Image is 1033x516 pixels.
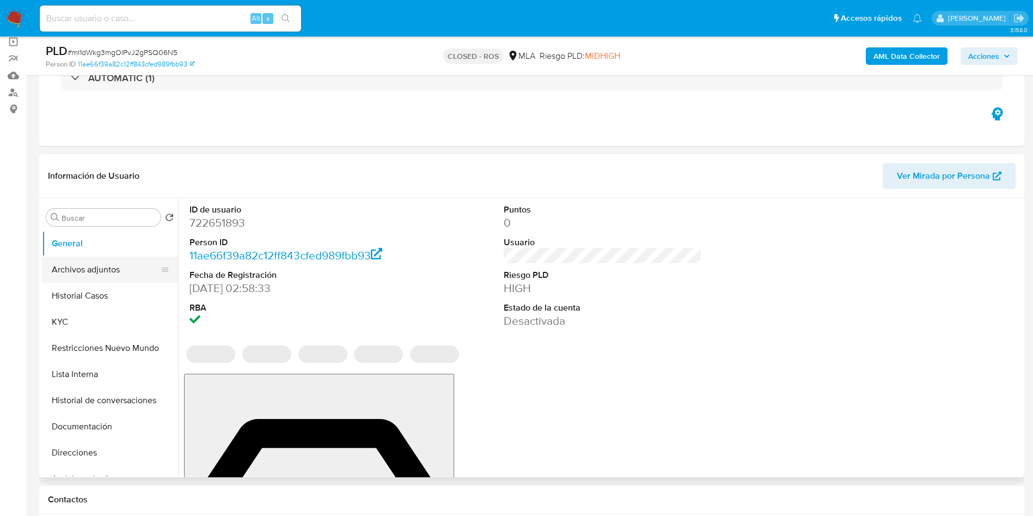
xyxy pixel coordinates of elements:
[40,11,301,26] input: Buscar usuario o caso...
[42,335,178,361] button: Restricciones Nuevo Mundo
[165,213,174,225] button: Volver al orden por defecto
[46,42,68,59] b: PLD
[948,13,1010,23] p: agostina.faruolo@mercadolibre.com
[252,13,260,23] span: Alt
[42,440,178,466] button: Direcciones
[504,204,702,216] dt: Puntos
[42,414,178,440] button: Documentación
[585,50,620,62] span: MIDHIGH
[42,257,169,283] button: Archivos adjuntos
[42,466,178,492] button: Anticipos de dinero
[51,213,59,222] button: Buscar
[42,283,178,309] button: Historial Casos
[504,313,702,329] dd: Desactivada
[504,236,702,248] dt: Usuario
[190,247,382,263] a: 11ae66f39a82c12ff843cfed989fbb93
[42,309,178,335] button: KYC
[42,361,178,387] button: Lista Interna
[190,215,388,230] dd: 722651893
[841,13,902,24] span: Accesos rápidos
[1013,13,1025,24] a: Salir
[42,230,178,257] button: General
[68,47,178,58] span: # mI1dWkg3mgOlPvJ2gPSQ06N5
[504,281,702,296] dd: HIGH
[504,215,702,230] dd: 0
[274,11,297,26] button: search-icon
[42,387,178,414] button: Historial de conversaciones
[190,281,388,296] dd: [DATE] 02:58:33
[443,48,503,64] p: CLOSED - ROS
[61,65,1003,90] div: AUTOMATIC (1)
[540,50,620,62] span: Riesgo PLD:
[266,13,270,23] span: s
[88,72,155,84] h3: AUTOMATIC (1)
[48,171,139,181] h1: Información de Usuario
[504,269,702,281] dt: Riesgo PLD
[62,213,156,223] input: Buscar
[866,47,948,65] button: AML Data Collector
[968,47,999,65] span: Acciones
[897,163,990,189] span: Ver Mirada por Persona
[913,14,922,23] a: Notificaciones
[504,302,702,314] dt: Estado de la cuenta
[508,50,535,62] div: MLA
[48,494,1016,505] h1: Contactos
[1010,26,1028,34] span: 3.158.0
[873,47,940,65] b: AML Data Collector
[46,59,76,69] b: Person ID
[961,47,1018,65] button: Acciones
[190,236,388,248] dt: Person ID
[190,269,388,281] dt: Fecha de Registración
[883,163,1016,189] button: Ver Mirada por Persona
[190,302,388,314] dt: RBA
[190,204,388,216] dt: ID de usuario
[78,59,194,69] a: 11ae66f39a82c12ff843cfed989fbb93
